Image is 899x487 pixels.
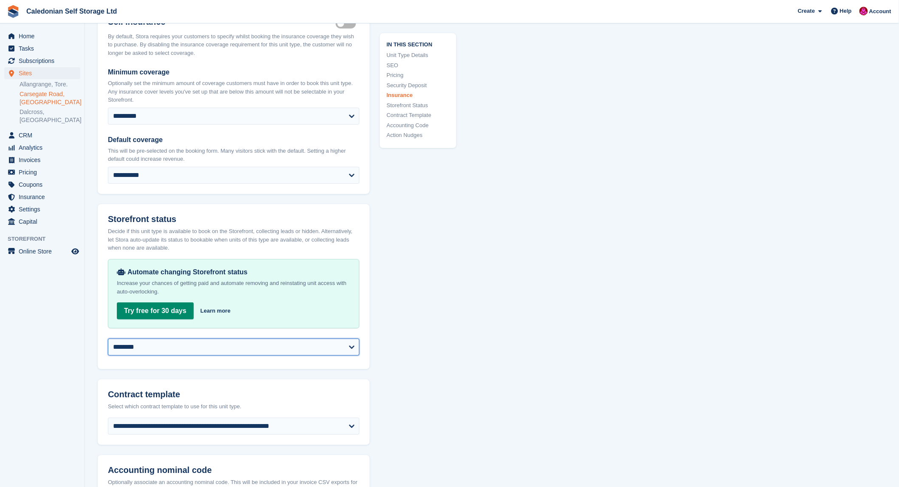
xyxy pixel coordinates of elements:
a: Try free for 30 days [117,302,194,319]
span: Settings [19,203,70,215]
h2: Accounting nominal code [108,465,359,475]
a: Learn more [201,307,231,315]
a: menu [4,203,80,215]
span: Account [869,7,891,16]
img: stora-icon-8386f47178a22dfd0bd8f6a31ec36ba5ce8667c1dd55bd0f319d3a0aa187defe.svg [7,5,20,18]
a: menu [4,43,80,54]
span: Analytics [19,142,70,154]
img: Donald Mathieson [859,7,868,15]
span: In this section [387,40,449,48]
a: Preview store [70,246,80,256]
span: Insurance [19,191,70,203]
a: menu [4,179,80,191]
a: menu [4,67,80,79]
span: Home [19,30,70,42]
a: Caledonian Self Storage Ltd [23,4,120,18]
span: Capital [19,216,70,228]
a: menu [4,129,80,141]
span: Online Store [19,245,70,257]
a: menu [4,154,80,166]
div: Automate changing Storefront status [117,268,351,276]
span: Coupons [19,179,70,191]
a: Accounting Code [387,121,449,130]
span: Tasks [19,43,70,54]
a: menu [4,216,80,228]
span: Invoices [19,154,70,166]
span: Pricing [19,166,70,178]
div: Select which contract template to use for this unit type. [108,402,359,411]
a: Contract Template [387,111,449,120]
span: CRM [19,129,70,141]
span: Storefront [8,235,85,243]
a: Unit Type Details [387,51,449,60]
a: Insurance [387,91,449,100]
div: By default, Stora requires your customers to specify whilst booking the insurance coverage they w... [108,32,359,57]
span: Sites [19,67,70,79]
a: Carsegate Road, [GEOGRAPHIC_DATA] [20,90,80,106]
a: menu [4,55,80,67]
span: Subscriptions [19,55,70,67]
p: Increase your chances of getting paid and automate removing and reinstating unit access with auto... [117,279,351,296]
a: SEO [387,61,449,70]
div: Decide if this unit type is available to book on the Storefront, collecting leads or hidden. Alte... [108,227,359,252]
a: menu [4,30,80,42]
a: Security Deposit [387,81,449,90]
a: Pricing [387,71,449,80]
h2: Storefront status [108,214,359,224]
a: menu [4,166,80,178]
span: Help [840,7,852,15]
a: Allangrange, Tore. [20,80,80,88]
a: Dalcross, [GEOGRAPHIC_DATA] [20,108,80,124]
label: Insurance coverage required [336,23,359,24]
p: This will be pre-selected on the booking form. Many visitors stick with the default. Setting a hi... [108,147,359,163]
p: Optionally set the minimum amount of coverage customers must have in order to book this unit type... [108,79,359,104]
label: Default coverage [108,135,359,145]
span: Create [798,7,815,15]
a: Action Nudges [387,131,449,140]
a: menu [4,245,80,257]
label: Minimum coverage [108,67,359,77]
a: Storefront Status [387,101,449,110]
a: menu [4,191,80,203]
h2: Contract template [108,390,359,399]
a: menu [4,142,80,154]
